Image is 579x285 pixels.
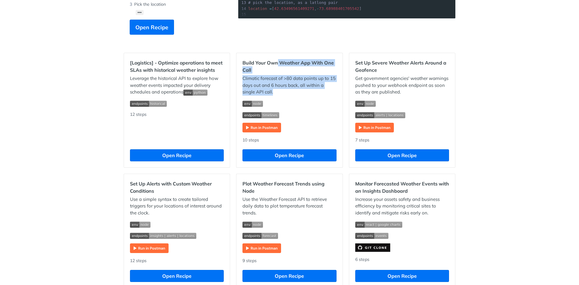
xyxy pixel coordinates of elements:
button: Open Recipe [355,149,449,161]
p: Get government agencies' weather warnings pushed to your webhook endpoint as soon as they are pub... [355,75,449,96]
div: 12 steps [130,111,224,143]
img: endpoint [130,233,196,239]
p: Climatic forecast of >80 data points up to 15 days out and 6 hours back, all within a single API ... [242,75,336,96]
p: Use a simple syntax to create tailored triggers for your locations of interest around the clock. [130,196,224,217]
p: Leverage the historical API to explore how weather events impacted your delivery schedules and op... [130,75,224,96]
button: Open Recipe [130,20,174,35]
button: ••• [136,10,144,15]
div: 12 steps [130,258,224,264]
img: endpoint [242,112,279,118]
h2: Build Your Own Weather App With One Call [242,59,336,74]
div: 10 steps [242,137,336,143]
img: Run in Postman [355,123,394,132]
img: clone [355,243,390,252]
div: 6 steps [355,256,449,264]
span: Expand image [242,221,336,228]
span: Open Recipe [135,23,168,31]
img: endpoint [242,233,278,239]
h2: [Logistics] - Optimize operations to meet SLAs with historical weather insights [130,59,224,74]
span: Expand image [242,111,336,118]
span: Expand image [130,221,224,228]
a: Expand image [242,245,281,251]
p: Use the Weather Forecast API to retrieve daily data to plot temperature forecast trends. [242,196,336,217]
img: env [242,101,263,107]
img: Run in Postman [130,243,169,253]
button: Open Recipe [130,149,224,161]
p: Increase your assets safety and business efficiency by monitoring critical sites to identify and ... [355,196,449,217]
span: Expand image [355,221,449,228]
span: Expand image [130,232,224,239]
div: 9 steps [242,258,336,264]
img: env [130,222,150,228]
span: Expand image [355,111,449,118]
img: endpoint [130,101,167,107]
span: Expand image [242,232,336,239]
span: Expand image [183,89,207,95]
img: env [355,222,402,228]
img: endpoint [355,112,405,118]
img: endpoint [355,233,388,239]
img: env [242,222,263,228]
h2: Monitor Forecasted Weather Events with an Insights Dashboard [355,180,449,195]
a: Expand image [242,124,281,130]
img: env [183,90,207,96]
img: Run in Postman [242,123,281,132]
button: Open Recipe [355,270,449,282]
button: Open Recipe [242,149,336,161]
div: 7 steps [355,137,449,143]
button: Open Recipe [130,270,224,282]
a: Expand image [130,245,169,251]
span: Expand image [355,232,449,239]
span: Expand image [242,100,336,107]
li: Pick the location [130,0,226,8]
img: env [355,101,376,107]
h2: Set Up Alerts with Custom Weather Conditions [130,180,224,195]
button: Open Recipe [242,270,336,282]
span: Expand image [355,100,449,107]
img: Run in Postman [242,243,281,253]
span: Expand image [130,100,224,107]
h2: Plot Weather Forecast Trends using Node [242,180,336,195]
h2: Set Up Severe Weather Alerts Around a Geofence [355,59,449,74]
a: Expand image [355,124,394,130]
a: Expand image [355,244,390,250]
